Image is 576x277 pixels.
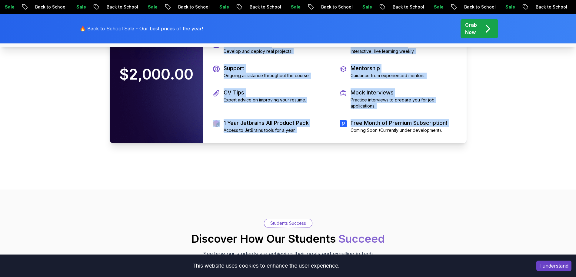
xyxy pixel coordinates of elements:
[210,4,230,10] p: Sale
[139,4,158,10] p: Sale
[26,4,67,10] p: Back to School
[351,73,425,79] p: Guidance from experienced mentors.
[536,261,571,271] button: Accept cookies
[465,21,477,36] p: Grab Now
[241,4,282,10] p: Back to School
[496,4,516,10] p: Sale
[351,88,457,97] p: Mock Interviews
[224,88,306,97] p: CV Tips
[203,250,373,258] p: See how our students are achieving their goals and excelling in tech
[224,97,306,103] p: Expert advice on improving your resume.
[224,64,310,73] p: Support
[67,4,87,10] p: Sale
[113,61,199,88] p: $2,000.00
[213,120,220,127] img: jetbrains logo
[351,119,447,127] p: Free Month of Premium Subscription!
[338,232,385,245] span: Succeed
[224,73,310,79] p: Ongoing assistance throughout the course.
[270,220,306,226] p: Students Success
[282,4,301,10] p: Sale
[5,259,527,272] div: This website uses cookies to enhance the user experience.
[224,119,309,127] p: 1 Year Jetbrains All Product Pack
[353,4,373,10] p: Sale
[425,4,444,10] p: Sale
[224,127,309,133] p: Access to JetBrains tools for a year.
[312,4,353,10] p: Back to School
[191,233,385,245] h2: Discover How Our Students
[455,4,496,10] p: Back to School
[351,97,457,109] p: Practice interviews to prepare you for job applications.
[351,64,425,73] p: Mentorship
[169,4,210,10] p: Back to School
[80,25,203,32] p: 🔥 Back to School Sale - Our best prices of the year!
[351,127,447,133] p: Coming Soon (Currently under development).
[224,48,292,54] p: Develop and deploy real projects.
[351,48,415,54] p: Interactive, live learning weekly.
[98,4,139,10] p: Back to School
[527,4,568,10] p: Back to School
[384,4,425,10] p: Back to School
